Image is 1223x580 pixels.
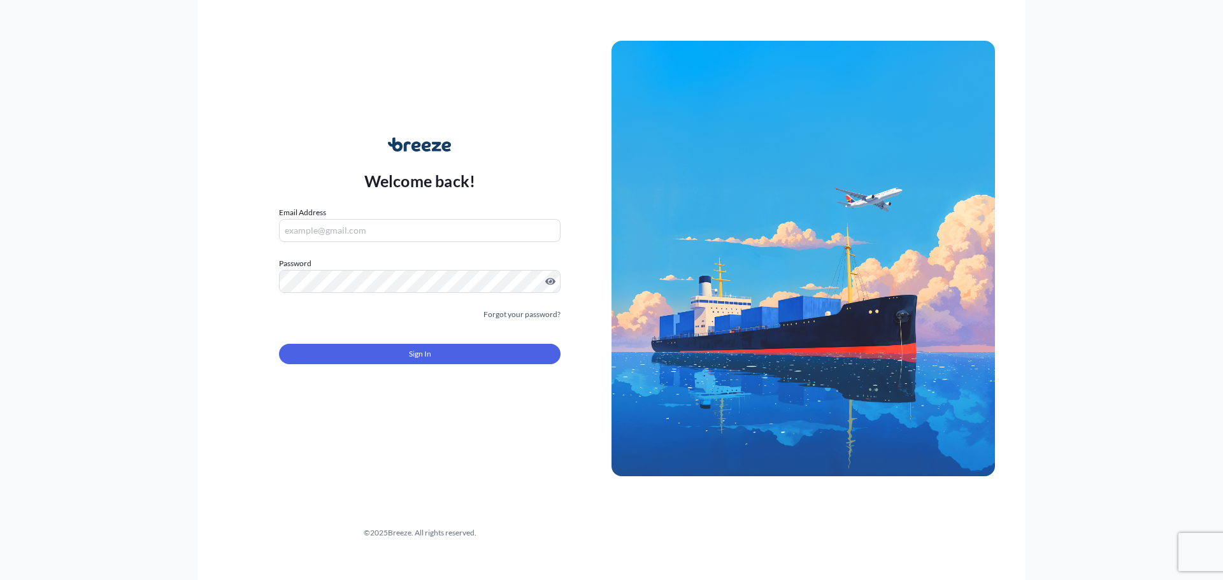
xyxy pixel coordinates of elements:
button: Sign In [279,344,561,364]
div: © 2025 Breeze. All rights reserved. [228,527,611,539]
a: Forgot your password? [483,308,561,321]
button: Show password [545,276,555,286]
img: Ship illustration [611,41,995,476]
p: Welcome back! [364,171,476,191]
span: Sign In [409,348,431,360]
label: Password [279,257,561,270]
label: Email Address [279,206,326,219]
input: example@gmail.com [279,219,561,242]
